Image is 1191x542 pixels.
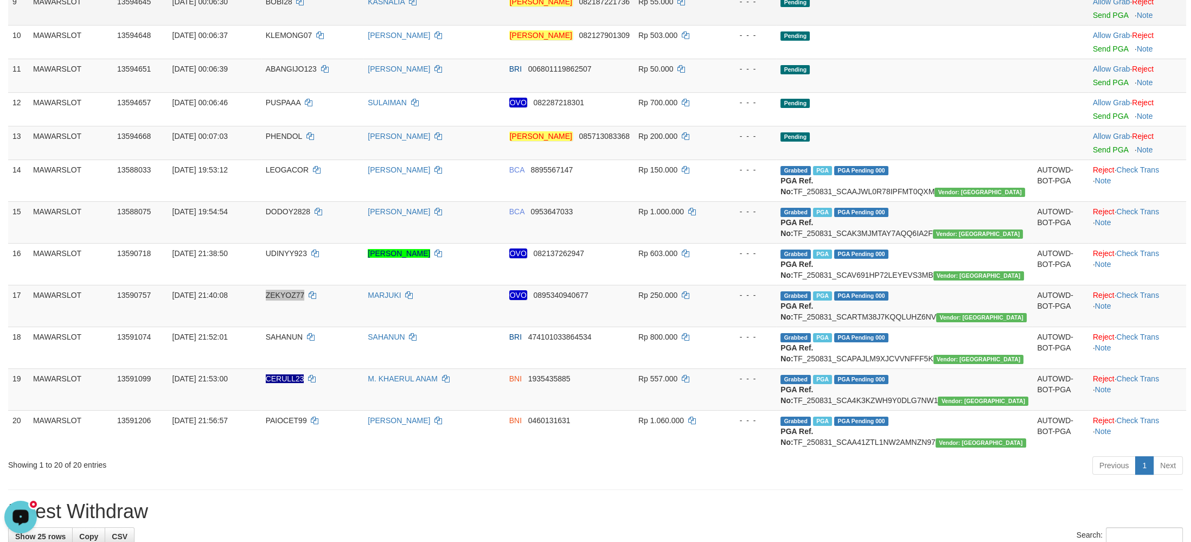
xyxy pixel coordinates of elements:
[938,397,1028,406] span: Vendor URL: https://secure10.1velocity.biz
[1095,176,1111,185] a: Note
[29,243,113,285] td: MAWARSLOT
[533,249,584,258] span: Copy 082137262947 to clipboard
[1088,410,1186,452] td: · ·
[1088,201,1186,243] td: · ·
[638,416,684,425] span: Rp 1.060.000
[368,416,430,425] a: [PERSON_NAME]
[638,333,677,341] span: Rp 800.000
[1093,165,1115,174] a: Reject
[638,65,674,73] span: Rp 50.000
[1093,132,1130,141] a: Allow Grab
[1093,416,1115,425] a: Reject
[509,65,522,73] span: BRI
[530,207,573,216] span: Copy 0953647033 to clipboard
[29,126,113,160] td: MAWARSLOT
[368,207,430,216] a: [PERSON_NAME]
[1093,207,1115,216] a: Reject
[8,92,29,126] td: 12
[934,188,1025,197] span: Vendor URL: https://secure10.1velocity.biz
[813,375,832,384] span: Marked by bggmhdangga
[117,31,151,40] span: 13594648
[834,417,888,426] span: PGA Pending
[172,98,227,107] span: [DATE] 00:06:46
[172,333,227,341] span: [DATE] 21:52:01
[117,132,151,141] span: 13594668
[1137,78,1153,87] a: Note
[117,333,151,341] span: 13591074
[509,333,522,341] span: BRI
[1033,160,1088,201] td: AUTOWD-BOT-PGA
[117,98,151,107] span: 13594657
[172,374,227,383] span: [DATE] 21:53:00
[117,249,151,258] span: 13590718
[834,291,888,301] span: PGA Pending
[266,165,309,174] span: LEOGACOR
[112,532,127,541] span: CSV
[266,249,307,258] span: UDINYY923
[936,313,1027,322] span: Vendor URL: https://secure10.1velocity.biz
[509,290,527,300] em: OVO
[368,132,430,141] a: [PERSON_NAME]
[117,416,151,425] span: 13591206
[1116,374,1159,383] a: Check Trans
[79,532,98,541] span: Copy
[638,98,677,107] span: Rp 700.000
[780,218,813,238] b: PGA Ref. No:
[266,207,310,216] span: DODOY2828
[368,65,430,73] a: [PERSON_NAME]
[813,208,832,217] span: Marked by bggfebrii
[509,207,524,216] span: BCA
[813,250,832,259] span: Marked by bggmhdangga
[533,291,588,299] span: Copy 0895340940677 to clipboard
[834,333,888,342] span: PGA Pending
[1093,65,1130,73] a: Allow Grab
[722,331,772,342] div: - - -
[1093,112,1128,120] a: Send PGA
[530,165,573,174] span: Copy 8895567147 to clipboard
[638,31,677,40] span: Rp 503.000
[780,343,813,363] b: PGA Ref. No:
[1137,44,1153,53] a: Note
[8,368,29,410] td: 19
[1135,456,1154,475] a: 1
[8,501,1183,522] h1: Latest Withdraw
[509,374,522,383] span: BNI
[29,25,113,59] td: MAWARSLOT
[722,97,772,108] div: - - -
[722,415,772,426] div: - - -
[780,99,810,108] span: Pending
[8,201,29,243] td: 15
[1093,98,1130,107] a: Allow Grab
[117,291,151,299] span: 13590757
[172,207,227,216] span: [DATE] 19:54:54
[813,166,832,175] span: Marked by bggfebrii
[780,31,810,41] span: Pending
[1088,59,1186,92] td: ·
[722,30,772,41] div: - - -
[834,375,888,384] span: PGA Pending
[1088,243,1186,285] td: · ·
[780,427,813,447] b: PGA Ref. No:
[1093,333,1115,341] a: Reject
[1093,132,1132,141] span: ·
[117,374,151,383] span: 13591099
[509,30,573,40] em: [PERSON_NAME]
[368,291,401,299] a: MARJUKI
[638,249,677,258] span: Rp 603.000
[780,291,811,301] span: Grabbed
[528,333,592,341] span: Copy 474101033864534 to clipboard
[776,285,1033,327] td: TF_250831_SCARTM38J7KQQLUHZ6NV
[368,249,430,258] a: [PERSON_NAME]
[1093,249,1115,258] a: Reject
[1116,333,1159,341] a: Check Trans
[834,250,888,259] span: PGA Pending
[509,131,573,141] em: [PERSON_NAME]
[1137,145,1153,154] a: Note
[933,355,1024,364] span: Vendor URL: https://secure10.1velocity.biz
[172,31,227,40] span: [DATE] 00:06:37
[722,131,772,142] div: - - -
[29,160,113,201] td: MAWARSLOT
[29,368,113,410] td: MAWARSLOT
[266,132,302,141] span: PHENDOL
[813,417,832,426] span: Marked by bggmhdangga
